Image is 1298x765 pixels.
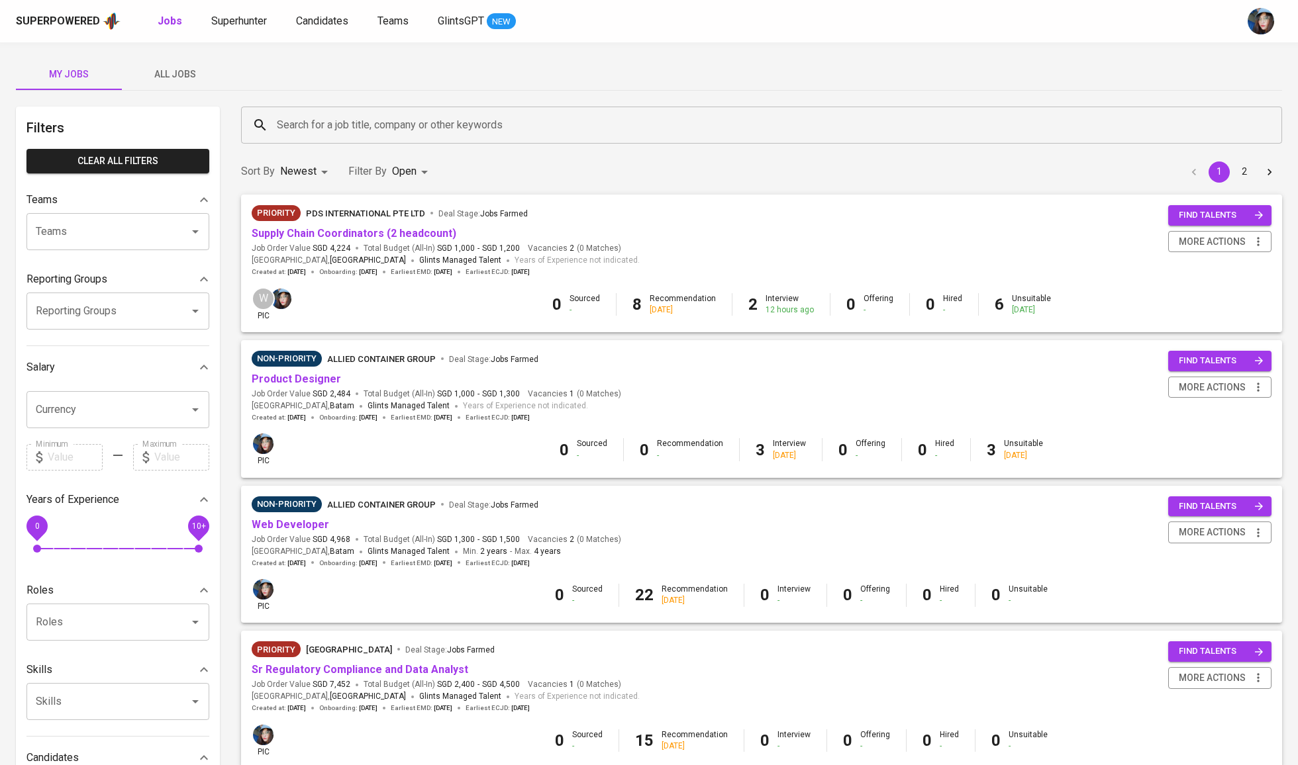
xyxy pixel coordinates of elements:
span: [DATE] [287,559,306,568]
div: - [1009,595,1048,606]
p: Newest [280,163,317,179]
span: SGD 4,968 [313,534,350,545]
b: 0 [923,586,932,604]
span: Vacancies ( 0 Matches ) [528,388,621,400]
span: Priority [252,643,301,656]
div: Recommendation [662,729,728,752]
span: Years of Experience not indicated. [515,690,640,703]
p: Reporting Groups [26,271,107,287]
b: 0 [560,441,569,459]
h6: Filters [26,117,209,138]
div: Interview [777,729,811,752]
span: Created at : [252,559,306,568]
span: [GEOGRAPHIC_DATA] , [252,400,354,413]
div: Unsuitable [1004,438,1043,461]
span: SGD 1,200 [482,243,520,254]
img: diazagista@glints.com [1248,8,1274,34]
div: pic [252,578,275,612]
b: 0 [926,295,935,314]
span: SGD 1,300 [482,388,520,400]
div: Interview [773,438,806,461]
b: 0 [843,586,852,604]
div: Pending Client’s Feedback, Sufficient Talents in Pipeline [252,496,322,512]
div: Newest [280,159,332,184]
button: find talents [1168,496,1272,517]
span: [DATE] [359,413,377,422]
div: Open [392,159,432,184]
b: 3 [987,441,996,459]
span: - [477,243,479,254]
div: [DATE] [1012,304,1051,316]
div: Hired [935,438,954,461]
p: Sort By [241,163,275,179]
span: Earliest EMD : [391,559,452,568]
img: app logo [103,11,121,31]
b: 0 [760,731,770,750]
span: Superhunter [211,15,267,27]
span: Candidates [296,15,348,27]
div: - [856,450,885,461]
b: 3 [756,441,765,459]
span: Vacancies ( 0 Matches ) [528,243,621,254]
div: [DATE] [1004,450,1043,461]
a: Sr Regulatory Compliance and Data Analyst [252,663,468,676]
div: Recommendation [662,584,728,606]
span: SGD 2,400 [437,679,475,690]
img: diazagista@glints.com [271,289,291,309]
span: Batam [330,400,354,413]
span: find talents [1179,644,1264,659]
span: Jobs Farmed [480,209,528,218]
div: Client Priority, More Profiles Required [252,641,301,657]
span: Created at : [252,703,306,713]
span: 2 years [480,547,507,556]
span: Vacancies ( 0 Matches ) [528,679,621,690]
span: Glints Managed Talent [419,692,501,701]
div: Years of Experience [26,486,209,513]
a: Superhunter [211,13,270,30]
button: find talents [1168,351,1272,371]
b: 0 [555,586,564,604]
span: [DATE] [434,267,452,277]
span: Batam [330,545,354,559]
a: Web Developer [252,518,329,531]
div: Sourced [572,729,603,752]
div: - [572,741,603,752]
div: Pending Client’s Feedback [252,351,322,367]
span: more actions [1179,234,1246,250]
p: Teams [26,192,58,208]
span: Earliest ECJD : [466,559,530,568]
b: 0 [991,586,1001,604]
div: Recommendation [657,438,723,461]
span: Job Order Value [252,679,350,690]
button: Clear All filters [26,149,209,173]
b: 0 [923,731,932,750]
span: Onboarding : [319,703,377,713]
b: 0 [918,441,927,459]
button: Open [186,692,205,711]
div: - [570,304,600,316]
a: Supply Chain Coordinators (2 headcount) [252,227,456,240]
div: [DATE] [773,450,806,461]
span: [DATE] [434,559,452,568]
span: Created at : [252,267,306,277]
span: [GEOGRAPHIC_DATA] [330,690,406,703]
span: Clear All filters [37,153,199,169]
span: Earliest EMD : [391,703,452,713]
span: Priority [252,206,301,220]
span: Total Budget (All-In) [364,388,520,400]
div: Interview [777,584,811,606]
span: Years of Experience not indicated. [515,254,640,267]
span: Onboarding : [319,267,377,277]
span: 4 years [534,547,561,556]
b: 0 [640,441,649,459]
p: Years of Experience [26,492,119,508]
span: more actions [1179,670,1246,686]
span: [DATE] [434,703,452,713]
div: Recommendation [650,293,716,316]
div: Teams [26,187,209,213]
span: [DATE] [359,559,377,568]
button: more actions [1168,377,1272,398]
span: [GEOGRAPHIC_DATA] , [252,254,406,267]
div: Sourced [570,293,600,316]
div: - [943,304,962,316]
